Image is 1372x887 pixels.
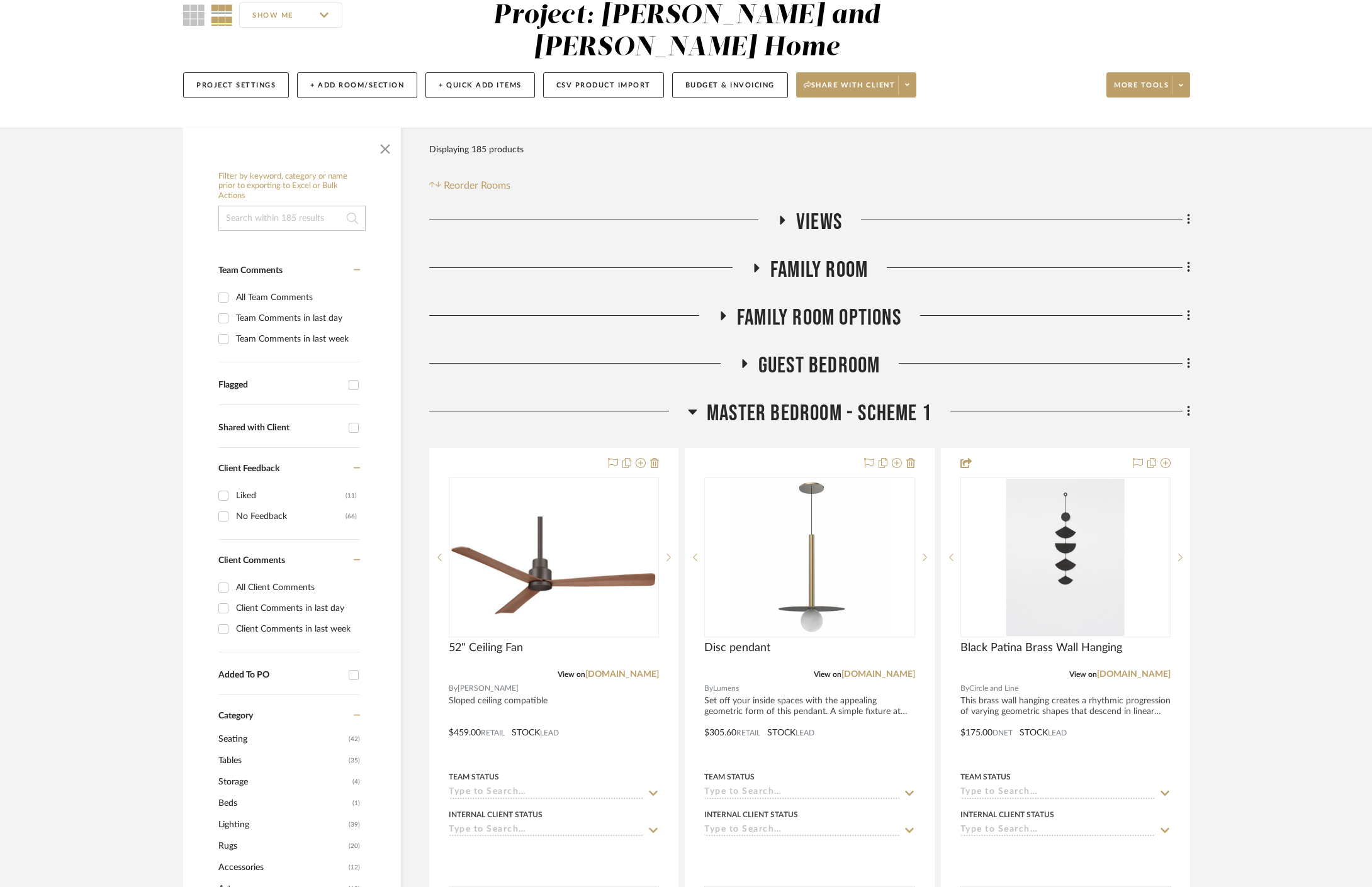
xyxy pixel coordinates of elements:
[704,825,899,837] input: Type to Search…
[218,556,285,565] span: Client Comments
[449,641,523,655] span: 52" Ceiling Fan
[236,598,357,618] div: Client Comments in last day
[218,771,349,793] span: Storage
[1097,670,1171,679] a: [DOMAIN_NAME]
[349,857,360,878] span: (12)
[236,506,346,527] div: No Feedback
[585,670,659,679] a: [DOMAIN_NAME]
[814,671,841,678] span: View on
[236,329,357,349] div: Team Comments in last week
[218,793,349,814] span: Beds
[218,380,342,391] div: Flagged
[429,137,524,162] div: Displaying 185 products
[705,478,914,637] div: 0
[349,836,360,856] span: (20)
[493,3,880,61] div: Project: [PERSON_NAME] and [PERSON_NAME] Home
[218,857,346,878] span: Accessories
[704,683,713,695] span: By
[349,815,360,835] span: (39)
[960,825,1156,837] input: Type to Search…
[960,683,969,695] span: By
[449,825,644,837] input: Type to Search…
[236,619,357,639] div: Client Comments in last week
[449,478,658,637] div: 0
[804,81,896,99] span: Share with client
[961,478,1170,637] div: 0
[960,771,1011,783] div: Team Status
[704,787,899,799] input: Type to Search…
[704,641,770,655] span: Disc pendant
[236,577,357,598] div: All Client Comments
[704,809,798,820] div: Internal Client Status
[458,683,519,695] span: [PERSON_NAME]
[841,670,915,679] a: [DOMAIN_NAME]
[543,72,664,98] button: CSV Product Import
[236,308,357,328] div: Team Comments in last day
[444,178,510,193] span: Reorder Rooms
[450,498,658,618] img: 52" Ceiling Fan
[373,134,398,159] button: Close
[1069,671,1097,678] span: View on
[218,206,366,231] input: Search within 185 results
[349,750,360,771] span: (35)
[218,711,253,722] span: Category
[218,835,346,857] span: Rugs
[218,814,346,835] span: Lighting
[1106,72,1190,98] button: More tools
[960,809,1054,820] div: Internal Client Status
[218,172,366,201] h6: Filter by keyword, category or name prior to exporting to Excel or Bulk Actions
[218,670,342,681] div: Added To PO
[218,728,346,750] span: Seating
[713,683,739,695] span: Lumens
[429,178,510,193] button: Reorder Rooms
[731,479,888,636] img: Disc pendant
[558,671,585,678] span: View on
[1114,81,1169,99] span: More tools
[758,352,880,379] span: Guest Bedroom
[352,772,360,792] span: (4)
[236,486,346,506] div: Liked
[297,72,417,98] button: + Add Room/Section
[770,257,868,284] span: Family Room
[218,266,283,275] span: Team Comments
[969,683,1018,695] span: Circle and Line
[346,506,357,527] div: (66)
[449,771,499,783] div: Team Status
[218,464,279,473] span: Client Feedback
[449,787,644,799] input: Type to Search…
[349,729,360,749] span: (42)
[346,486,357,506] div: (11)
[707,400,931,427] span: Master Bedroom - Scheme 1
[1006,479,1125,636] img: Black Patina Brass Wall Hanging
[183,72,289,98] button: Project Settings
[449,683,458,695] span: By
[704,771,755,783] div: Team Status
[236,287,357,308] div: All Team Comments
[352,793,360,813] span: (1)
[218,423,342,433] div: Shared with Client
[218,750,346,771] span: Tables
[737,304,901,332] span: Family Room Options
[960,787,1156,799] input: Type to Search…
[449,809,543,820] div: Internal Client Status
[425,72,535,98] button: + Quick Add Items
[796,72,917,98] button: Share with client
[796,209,842,236] span: Views
[672,72,788,98] button: Budget & Invoicing
[960,641,1122,655] span: Black Patina Brass Wall Hanging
